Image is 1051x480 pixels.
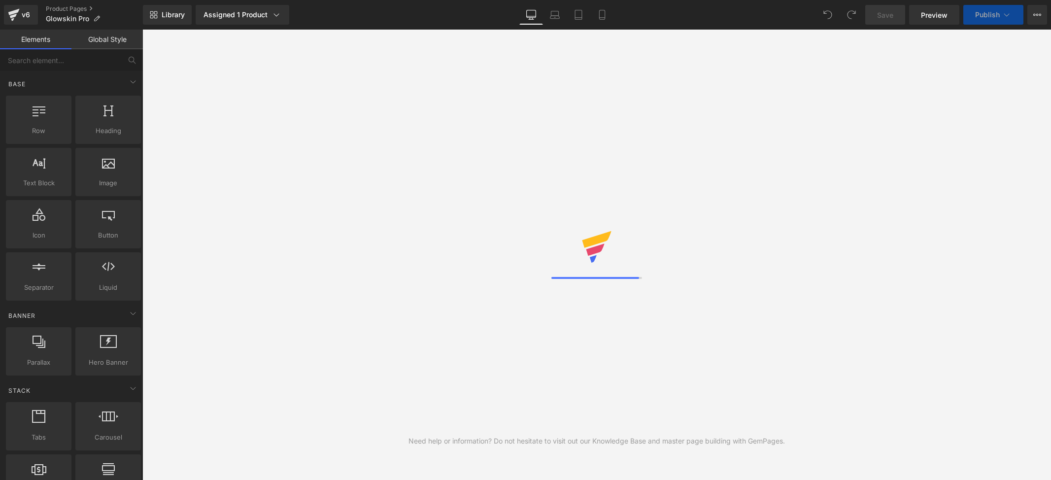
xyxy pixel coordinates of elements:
[9,357,68,368] span: Parallax
[975,11,1000,19] span: Publish
[877,10,893,20] span: Save
[7,79,27,89] span: Base
[162,10,185,19] span: Library
[519,5,543,25] a: Desktop
[9,282,68,293] span: Separator
[9,230,68,240] span: Icon
[143,5,192,25] a: New Library
[46,15,89,23] span: Glowskin Pro
[4,5,38,25] a: v6
[1027,5,1047,25] button: More
[963,5,1023,25] button: Publish
[78,282,138,293] span: Liquid
[20,8,32,21] div: v6
[78,126,138,136] span: Heading
[7,386,32,395] span: Stack
[71,30,143,49] a: Global Style
[9,432,68,443] span: Tabs
[7,311,36,320] span: Banner
[78,432,138,443] span: Carousel
[590,5,614,25] a: Mobile
[567,5,590,25] a: Tablet
[543,5,567,25] a: Laptop
[9,126,68,136] span: Row
[408,436,785,446] div: Need help or information? Do not hesitate to visit out our Knowledge Base and master page buildin...
[46,5,143,13] a: Product Pages
[78,357,138,368] span: Hero Banner
[921,10,948,20] span: Preview
[78,178,138,188] span: Image
[78,230,138,240] span: Button
[9,178,68,188] span: Text Block
[842,5,861,25] button: Redo
[909,5,959,25] a: Preview
[818,5,838,25] button: Undo
[203,10,281,20] div: Assigned 1 Product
